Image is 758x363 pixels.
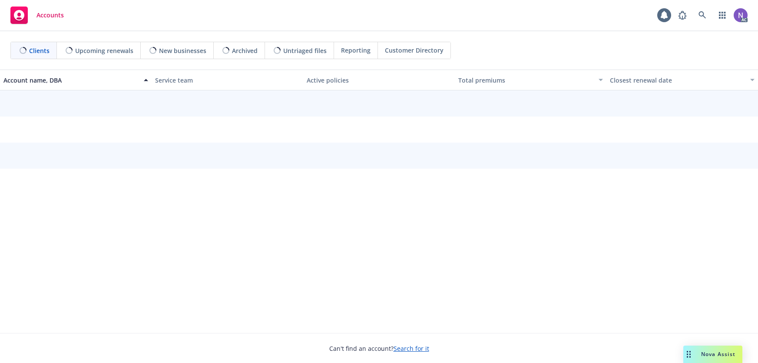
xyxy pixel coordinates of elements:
a: Search for it [394,344,429,353]
div: Closest renewal date [610,76,745,85]
button: Active policies [303,70,455,90]
button: Total premiums [455,70,606,90]
a: Switch app [714,7,731,24]
a: Search [694,7,711,24]
div: Drag to move [683,346,694,363]
span: New businesses [159,46,206,55]
span: Untriaged files [283,46,327,55]
span: Customer Directory [385,46,444,55]
div: Total premiums [458,76,593,85]
a: Report a Bug [674,7,691,24]
span: Archived [232,46,258,55]
button: Closest renewal date [606,70,758,90]
span: Reporting [341,46,371,55]
button: Service team [152,70,303,90]
span: Upcoming renewals [75,46,133,55]
span: Nova Assist [701,350,735,358]
span: Can't find an account? [329,344,429,353]
button: Nova Assist [683,346,742,363]
img: photo [734,8,748,22]
div: Active policies [307,76,451,85]
span: Accounts [36,12,64,19]
div: Service team [155,76,300,85]
span: Clients [29,46,50,55]
a: Accounts [7,3,67,27]
div: Account name, DBA [3,76,139,85]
